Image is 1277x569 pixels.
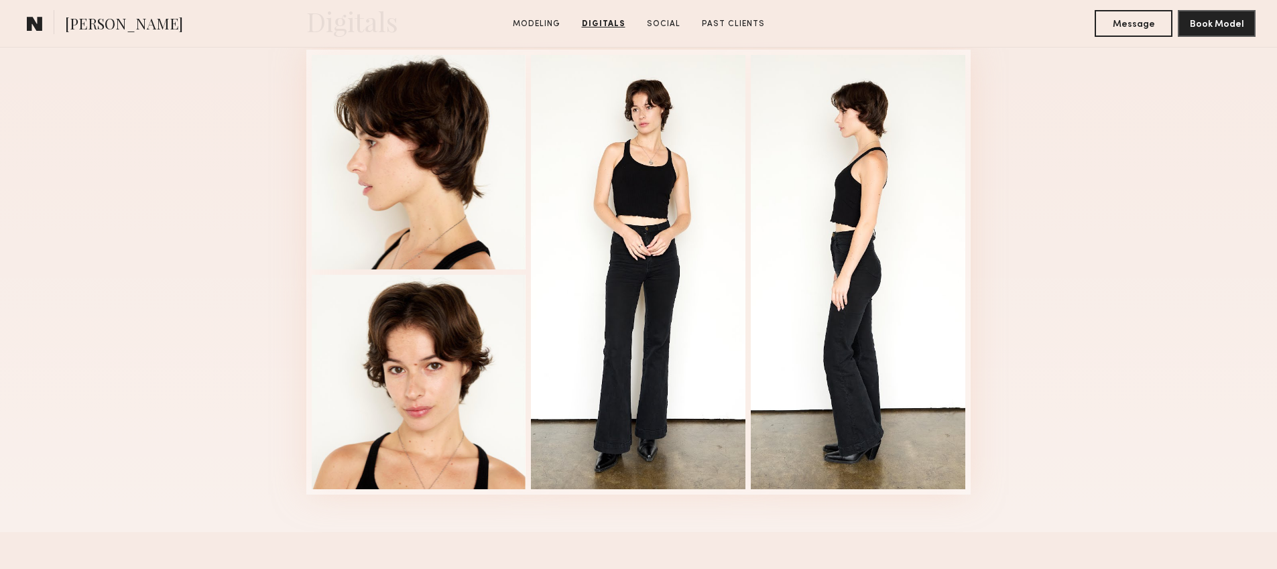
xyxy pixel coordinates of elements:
[642,18,686,30] a: Social
[1095,10,1172,37] button: Message
[65,13,183,37] span: [PERSON_NAME]
[696,18,770,30] a: Past Clients
[1178,10,1256,37] button: Book Model
[1178,17,1256,29] a: Book Model
[507,18,566,30] a: Modeling
[576,18,631,30] a: Digitals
